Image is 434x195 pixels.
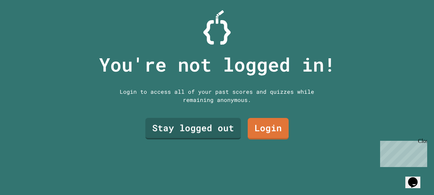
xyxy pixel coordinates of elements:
[248,118,289,139] a: Login
[377,138,427,167] iframe: chat widget
[115,88,319,104] div: Login to access all of your past scores and quizzes while remaining anonymous.
[203,10,231,45] img: Logo.svg
[405,168,427,188] iframe: chat widget
[99,50,335,79] p: You're not logged in!
[145,118,241,139] a: Stay logged out
[3,3,47,43] div: Chat with us now!Close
